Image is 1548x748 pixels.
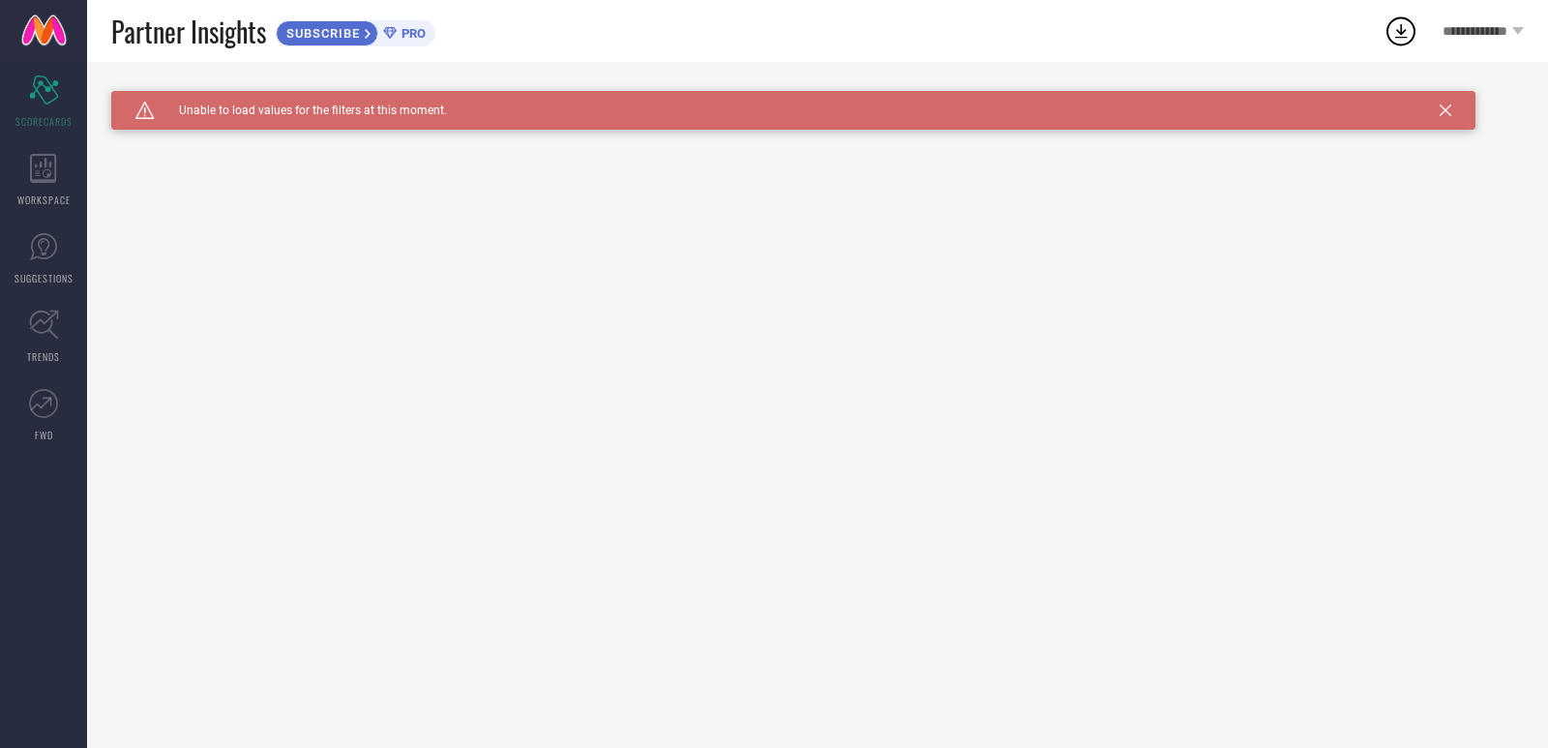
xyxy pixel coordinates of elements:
span: SUBSCRIBE [277,26,365,41]
a: SUBSCRIBEPRO [276,15,435,46]
span: TRENDS [27,349,60,364]
span: SUGGESTIONS [15,271,74,285]
div: Unable to load filters at this moment. Please try later. [111,91,1524,106]
span: Unable to load values for the filters at this moment. [155,104,447,117]
span: WORKSPACE [17,193,71,207]
span: Partner Insights [111,12,266,51]
span: PRO [397,26,426,41]
div: Open download list [1384,14,1418,48]
span: FWD [35,428,53,442]
span: SCORECARDS [15,114,73,129]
